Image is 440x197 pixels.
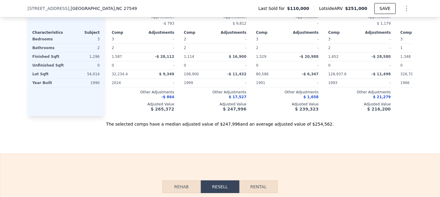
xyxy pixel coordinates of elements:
div: 0 [67,61,100,70]
div: - [361,61,391,70]
div: Bathrooms [32,44,65,52]
span: $ 216,200 [367,107,391,111]
div: Other Adjustments [256,90,319,95]
div: Bedrooms [32,35,65,43]
div: 1966 [401,79,431,87]
span: -$ 793 [163,21,174,26]
span: 80,586 [256,72,269,76]
div: 1993 [328,79,358,87]
span: -$ 864 [162,95,174,99]
div: - [217,61,247,70]
span: -$ 11,498 [372,72,391,76]
div: Comp [328,30,360,35]
span: 1,348 [401,55,411,59]
span: $ 17,527 [229,95,247,99]
span: 0 [401,63,403,67]
span: 3 [256,37,259,41]
div: 1999 [184,79,214,87]
span: -$ 28,112 [155,55,174,59]
span: , [GEOGRAPHIC_DATA] [69,5,137,11]
span: 0 [112,63,114,67]
div: - [217,44,247,52]
span: 2 [184,37,186,41]
button: Resell [201,180,239,193]
span: $110,000 [287,5,309,11]
div: - [256,19,319,28]
span: 3 [112,37,114,41]
div: Finished Sqft [32,52,65,61]
button: Rental [239,180,278,193]
span: 0 [328,63,331,67]
div: 1 [401,44,431,52]
button: Show Options [401,2,413,14]
div: Adjustments [143,30,174,35]
span: $ 9,812 [233,21,247,26]
div: 2 [256,44,286,52]
span: Last Sold for [258,5,287,11]
div: The selected comps have a median adjusted value of $247,996 and an average adjusted value of $254... [28,116,413,127]
div: 54,014 [67,70,100,78]
span: 0 [184,63,186,67]
span: 1,652 [328,55,339,59]
div: Comp [401,30,432,35]
div: - [144,44,174,52]
div: Other Adjustments [328,90,391,95]
span: -$ 11,432 [227,72,247,76]
span: $ 1,658 [303,95,318,99]
div: - [361,79,391,87]
div: Adjusted Value [184,102,247,107]
div: 2 [328,44,358,52]
div: - [361,35,391,43]
div: Comp [256,30,288,35]
div: - [217,79,247,87]
div: - [144,79,174,87]
div: 2 [184,44,214,52]
span: $251,000 [345,6,368,11]
div: 2 [112,44,142,52]
span: $ 1,179 [377,21,391,26]
div: 1991 [256,79,286,87]
span: 1,114 [184,55,194,59]
span: [STREET_ADDRESS] [28,5,69,11]
div: - [289,44,319,52]
div: Adjustments [288,30,319,35]
div: - [217,35,247,43]
span: -$ 6,347 [302,72,318,76]
div: Other Adjustments [184,90,247,95]
span: 3 [328,37,331,41]
div: 3 [67,35,100,43]
div: Lot Sqft [32,70,65,78]
span: 1,529 [256,55,266,59]
span: $ 16,900 [229,55,247,59]
div: - [361,44,391,52]
span: 326,700 [401,72,416,76]
div: 1,296 [67,52,100,61]
button: Rehab [162,180,201,193]
span: 128,937.6 [328,72,347,76]
span: 32,234.4 [112,72,128,76]
span: 0 [256,63,259,67]
span: Lotside ARV [319,5,345,11]
div: Adjusted Value [328,102,391,107]
div: Comp [112,30,143,35]
div: Unfinished Sqft [32,61,65,70]
div: - [289,35,319,43]
div: Year Built [32,79,65,87]
button: SAVE [374,3,395,14]
div: 2 [67,44,100,52]
div: - [289,79,319,87]
span: , NC 27549 [115,6,137,11]
div: - [144,35,174,43]
div: - [289,61,319,70]
div: - [144,61,174,70]
span: -$ 20,988 [300,55,319,59]
div: Subject [66,30,100,35]
span: 1,587 [112,55,122,59]
div: Characteristics [32,30,66,35]
div: 2024 [112,79,142,87]
span: $ 9,349 [159,72,174,76]
div: Adjustments [360,30,391,35]
span: $ 247,996 [223,107,246,111]
span: 108,900 [184,72,199,76]
div: 1990 [67,79,100,87]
